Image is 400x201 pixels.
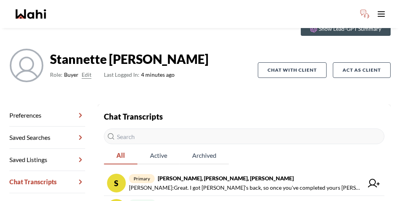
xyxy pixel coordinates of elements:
strong: [PERSON_NAME], [PERSON_NAME], [PERSON_NAME] [158,175,294,182]
a: Chat Transcripts [9,171,85,193]
button: Chat with client [258,62,327,78]
span: All [104,147,137,164]
a: Wahi homepage [16,9,46,19]
strong: Chat Transcripts [104,112,163,121]
button: Edit [82,70,91,79]
span: 4 minutes ago [104,70,175,79]
span: Archived [180,147,229,164]
button: All [104,147,137,164]
span: Buyer [64,70,79,79]
a: Saved Searches [9,127,85,149]
div: S [107,174,126,192]
a: Preferences [9,104,85,127]
span: primary [129,174,155,183]
input: Search [104,129,384,144]
button: Show Lead-GPT Summary [301,22,391,36]
button: Act as Client [333,62,391,78]
button: Archived [180,147,229,164]
span: [PERSON_NAME] : Great. I got [PERSON_NAME]'s back, so once you've completed yours [PERSON_NAME] w... [129,183,363,192]
span: Active [137,147,180,164]
a: Sprimary[PERSON_NAME], [PERSON_NAME], [PERSON_NAME][PERSON_NAME]:Great. I got [PERSON_NAME]'s bac... [104,171,384,196]
button: Active [137,147,180,164]
p: Show Lead-GPT Summary [319,25,381,33]
strong: Stannette [PERSON_NAME] [50,51,209,67]
span: Last Logged In: [104,71,139,78]
button: Toggle open navigation menu [373,6,389,22]
span: Role: [50,70,62,79]
a: Saved Listings [9,149,85,171]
